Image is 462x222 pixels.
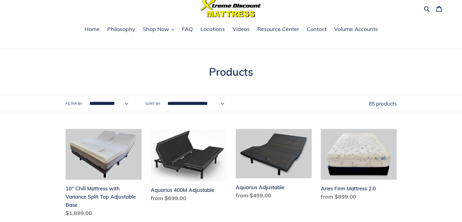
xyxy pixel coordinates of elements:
[81,25,103,34] a: Home
[236,129,312,202] a: Aquarius Adjustable
[321,129,397,203] a: Aries Firm Mattress 2.0
[84,26,100,33] span: Home
[140,25,177,34] button: Shop Now
[66,129,142,220] a: 10" Chill Mattress with Variance Split Top Adjustable Base
[66,101,82,106] label: Filter by
[200,26,225,33] span: Locations
[209,65,253,78] span: Products
[254,25,302,34] a: Resource Center
[151,129,227,205] a: Aquarius 400M Adjustable
[145,101,160,106] label: Sort by
[179,25,196,34] a: FAQ
[369,100,397,107] span: 85 products
[307,26,327,33] span: Contact
[229,25,253,34] a: Videos
[182,26,193,33] span: FAQ
[104,25,138,34] a: Philosophy
[107,26,135,33] span: Philosophy
[143,26,169,33] span: Shop Now
[304,25,330,34] a: Contact
[257,26,299,33] span: Resource Center
[197,25,228,34] a: Locations
[232,26,250,33] span: Videos
[331,25,381,34] a: Volume Accounts
[334,26,378,33] span: Volume Accounts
